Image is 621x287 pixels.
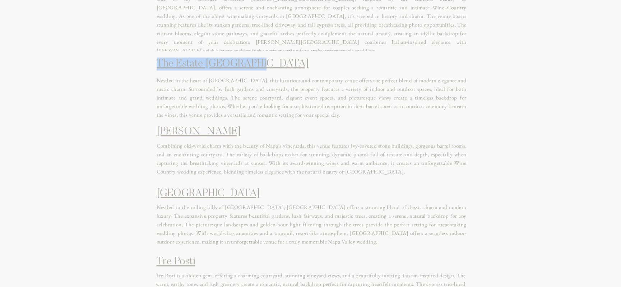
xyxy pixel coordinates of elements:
a: The Estate [GEOGRAPHIC_DATA] [157,59,309,69]
a: [GEOGRAPHIC_DATA] [157,188,260,199]
a: Tre Posti [157,256,195,267]
p: Combining old-world charm with the beauty of Napa’s vineyards, this venue features ivy-covered st... [157,142,467,180]
a: [PERSON_NAME] [157,126,241,137]
p: Nestled in the rolling hills of [GEOGRAPHIC_DATA], [GEOGRAPHIC_DATA] offers a stunning blend of c... [157,203,467,249]
p: Nestled in the heart of [GEOGRAPHIC_DATA], this luxurious and contemporary venue offers the perfe... [157,76,467,125]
